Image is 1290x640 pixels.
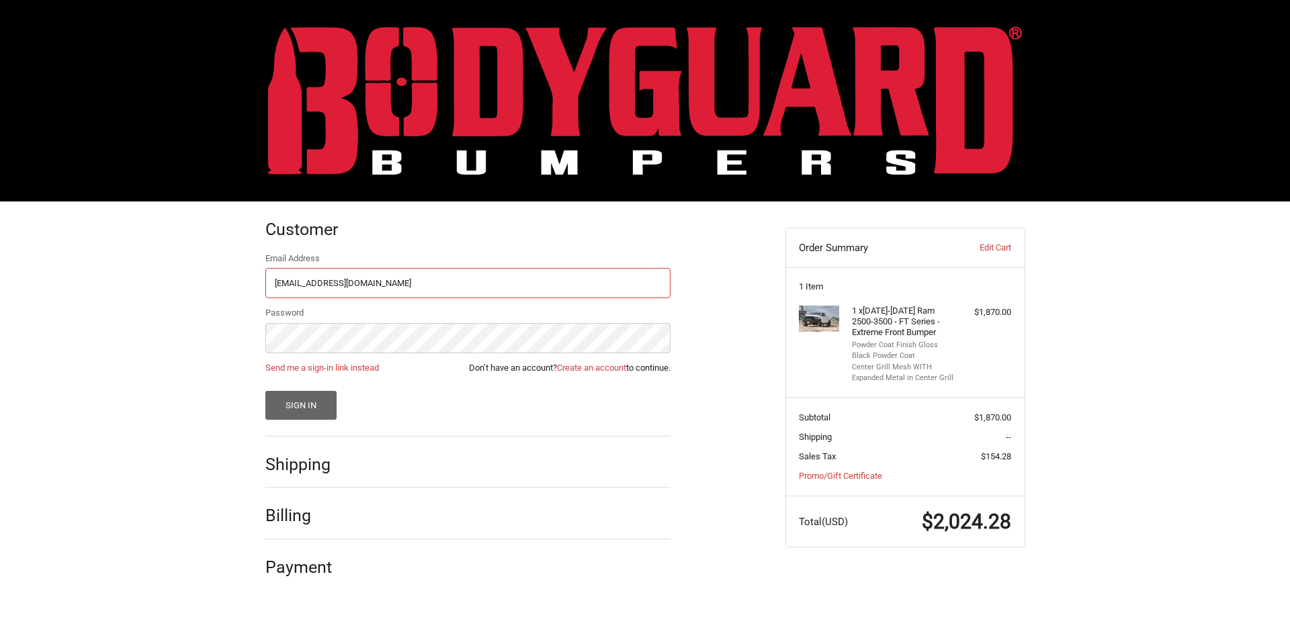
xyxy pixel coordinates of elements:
h2: Shipping [265,454,344,475]
span: Shipping [799,432,832,442]
h4: 1 x [DATE]-[DATE] Ram 2500-3500 - FT Series - Extreme Front Bumper [852,306,955,338]
span: Total (USD) [799,516,848,528]
a: Promo/Gift Certificate [799,471,882,481]
span: Subtotal [799,412,830,422]
a: Send me a sign-in link instead [265,363,379,373]
h2: Payment [265,557,344,578]
label: Email Address [265,252,671,265]
a: Create an account [557,363,626,373]
img: BODYGUARD BUMPERS [268,26,1022,175]
label: Password [265,306,671,320]
h3: 1 Item [799,281,1011,292]
div: $1,870.00 [958,306,1011,319]
span: $2,024.28 [922,510,1011,533]
li: Center Grill Mesh WITH Expanded Metal in Center Grill [852,362,955,384]
span: Sales Tax [799,451,836,461]
h2: Billing [265,505,344,526]
span: Don’t have an account? to continue. [469,361,671,375]
span: $154.28 [981,451,1011,461]
iframe: Chat Widget [1223,576,1290,640]
h3: Order Summary [799,241,945,255]
a: Edit Cart [945,241,1011,255]
h2: Customer [265,219,344,240]
li: Powder Coat Finish Gloss Black Powder Coat [852,340,955,362]
span: -- [1006,432,1011,442]
span: $1,870.00 [974,412,1011,422]
button: Sign In [265,391,337,420]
